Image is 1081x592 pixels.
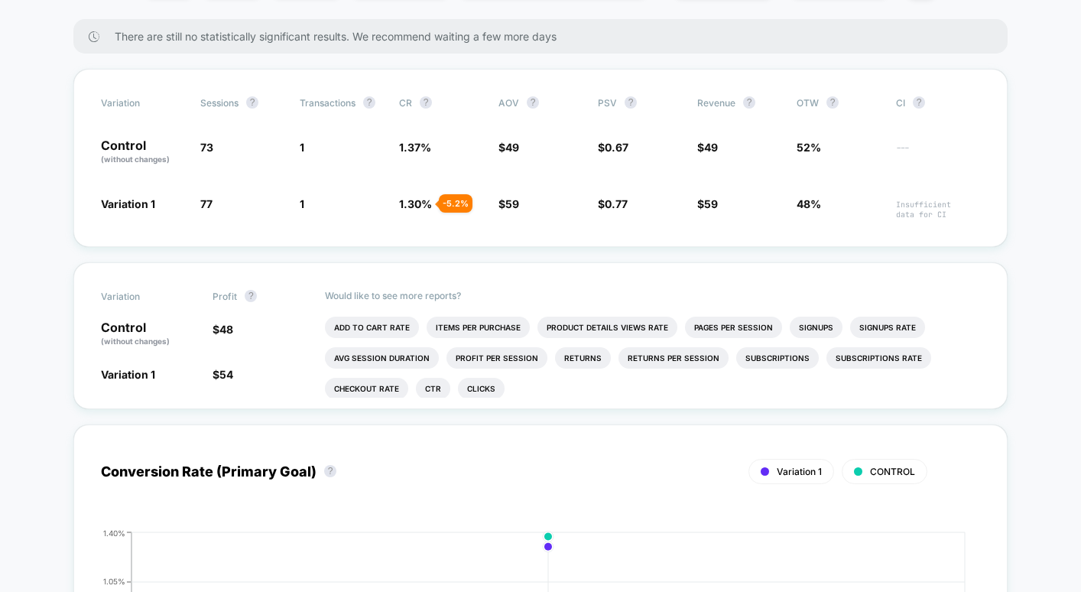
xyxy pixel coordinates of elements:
[200,141,213,154] span: 73
[200,97,239,109] span: Sessions
[300,141,304,154] span: 1
[697,97,735,109] span: Revenue
[797,141,821,154] span: 52%
[704,197,718,210] span: 59
[527,96,539,109] button: ?
[598,197,628,210] span: $
[219,368,233,381] span: 54
[101,96,185,109] span: Variation
[101,321,197,347] p: Control
[618,347,729,369] li: Returns Per Session
[605,197,628,210] span: 0.77
[300,197,304,210] span: 1
[913,96,925,109] button: ?
[896,96,980,109] span: CI
[213,368,233,381] span: $
[704,141,718,154] span: 49
[850,317,925,338] li: Signups Rate
[101,139,185,165] p: Control
[505,141,519,154] span: 49
[797,197,821,210] span: 48%
[246,96,258,109] button: ?
[896,200,980,220] span: Insufficient data for CI
[101,368,155,381] span: Variation 1
[697,197,718,210] span: $
[743,96,755,109] button: ?
[427,317,530,338] li: Items Per Purchase
[213,323,233,336] span: $
[537,317,677,338] li: Product Details Views Rate
[200,197,213,210] span: 77
[101,290,185,302] span: Variation
[555,347,611,369] li: Returns
[325,290,981,301] p: Would like to see more reports?
[325,378,408,399] li: Checkout Rate
[625,96,637,109] button: ?
[399,97,412,109] span: CR
[416,378,450,399] li: Ctr
[363,96,375,109] button: ?
[101,155,170,164] span: (without changes)
[498,141,519,154] span: $
[896,143,980,165] span: ---
[325,317,419,338] li: Add To Cart Rate
[420,96,432,109] button: ?
[446,347,547,369] li: Profit Per Session
[797,96,881,109] span: OTW
[324,465,336,477] button: ?
[826,347,931,369] li: Subscriptions Rate
[458,378,505,399] li: Clicks
[399,197,432,210] span: 1.30 %
[101,197,155,210] span: Variation 1
[101,337,170,346] span: (without changes)
[790,317,842,338] li: Signups
[605,141,628,154] span: 0.67
[826,96,839,109] button: ?
[598,141,628,154] span: $
[115,30,977,43] span: There are still no statistically significant results. We recommend waiting a few more days
[498,97,519,109] span: AOV
[219,323,233,336] span: 48
[736,347,819,369] li: Subscriptions
[697,141,718,154] span: $
[498,197,519,210] span: $
[300,97,355,109] span: Transactions
[505,197,519,210] span: 59
[685,317,782,338] li: Pages Per Session
[870,466,915,477] span: CONTROL
[103,529,125,538] tspan: 1.40%
[213,291,237,302] span: Profit
[777,466,822,477] span: Variation 1
[325,347,439,369] li: Avg Session Duration
[103,577,125,587] tspan: 1.05%
[439,194,472,213] div: - 5.2 %
[245,290,257,302] button: ?
[598,97,617,109] span: PSV
[399,141,431,154] span: 1.37 %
